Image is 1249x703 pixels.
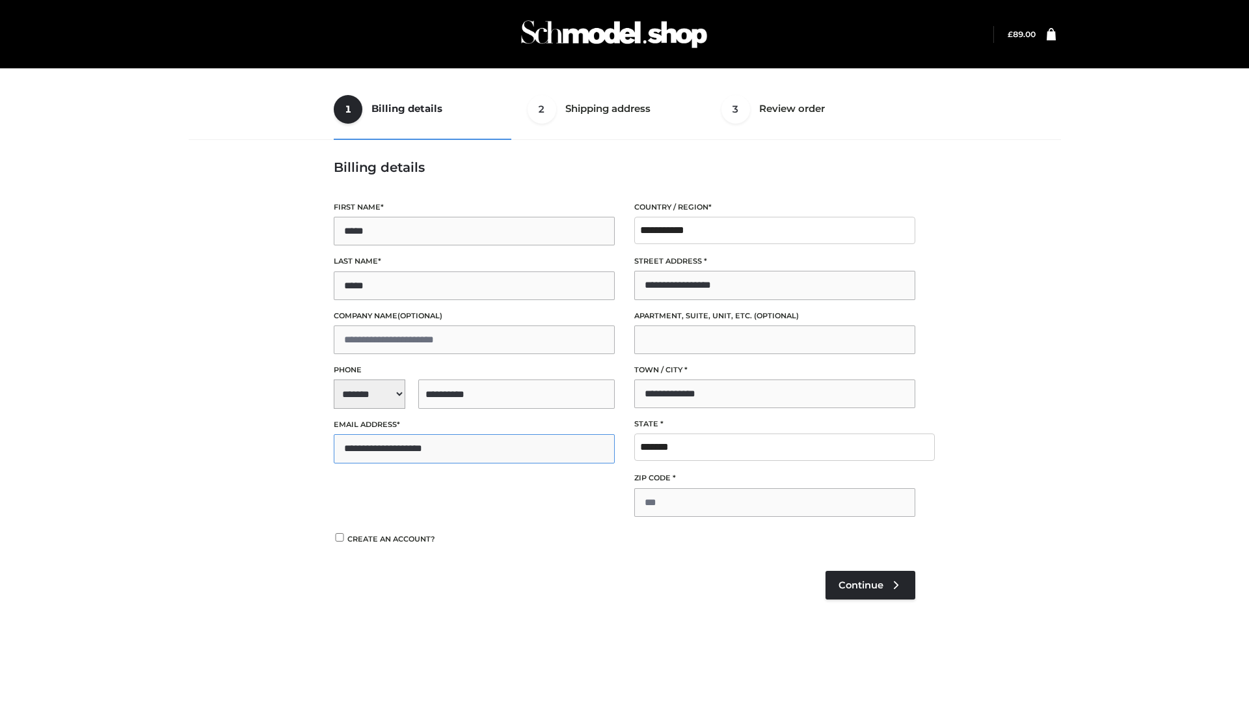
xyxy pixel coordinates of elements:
a: £89.00 [1008,29,1036,39]
bdi: 89.00 [1008,29,1036,39]
label: Street address [634,255,915,268]
span: Create an account? [347,534,435,544]
label: Apartment, suite, unit, etc. [634,310,915,322]
label: ZIP Code [634,472,915,484]
span: (optional) [397,311,442,320]
a: Continue [826,571,915,600]
span: £ [1008,29,1013,39]
label: First name [334,201,615,214]
label: State [634,418,915,430]
label: Country / Region [634,201,915,214]
img: Schmodel Admin 964 [517,8,712,60]
input: Create an account? [334,533,345,542]
span: (optional) [754,311,799,320]
label: Phone [334,364,615,376]
h3: Billing details [334,159,915,175]
span: Continue [839,579,883,591]
label: Company name [334,310,615,322]
label: Email address [334,419,615,431]
label: Town / City [634,364,915,376]
label: Last name [334,255,615,268]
